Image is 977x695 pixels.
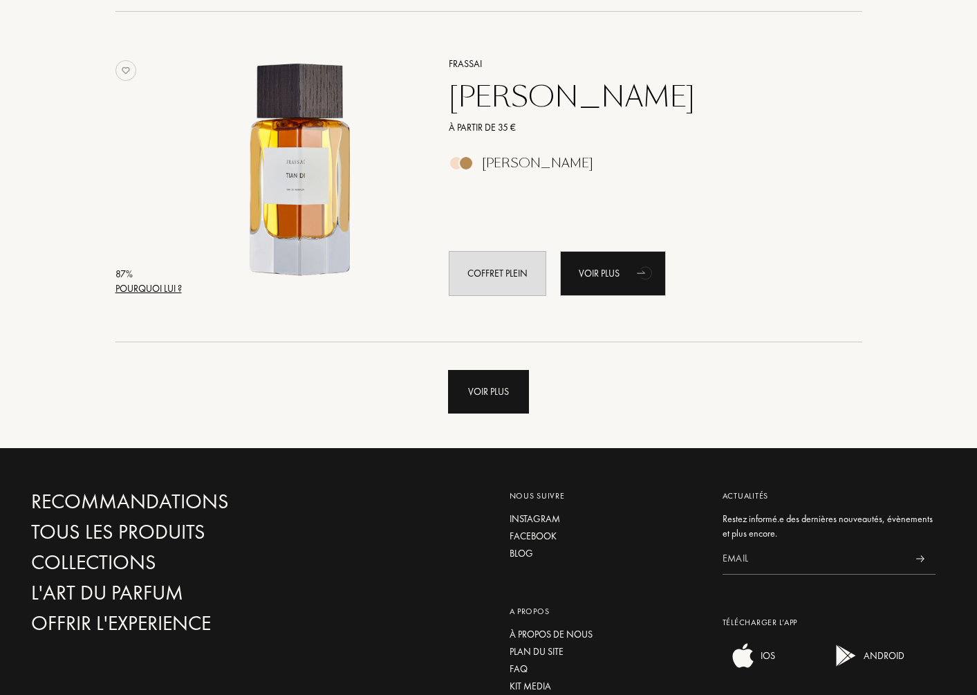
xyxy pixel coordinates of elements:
[448,370,529,414] div: Voir plus
[723,512,936,541] div: Restez informé.e des dernières nouveautés, évènements et plus encore.
[510,546,702,561] a: Blog
[560,251,666,296] div: Voir plus
[723,616,936,629] div: Télécharger L’app
[31,490,322,514] a: Recommandations
[723,660,775,672] a: ios appIOS
[31,581,322,605] a: L'Art du Parfum
[186,39,428,311] a: Tian Di Frassai
[723,544,904,575] input: Email
[438,160,841,174] a: [PERSON_NAME]
[510,645,702,659] a: Plan du site
[510,529,702,544] a: Facebook
[632,259,660,286] div: animation
[860,642,904,669] div: ANDROID
[757,642,775,669] div: IOS
[438,80,841,113] a: [PERSON_NAME]
[510,662,702,676] a: FAQ
[31,550,322,575] a: Collections
[31,520,322,544] a: Tous les produits
[115,267,182,281] div: 87 %
[510,512,702,526] a: Instagram
[510,490,702,502] div: Nous suivre
[115,60,136,81] img: no_like_p.png
[186,55,416,285] img: Tian Di Frassai
[482,156,593,171] div: [PERSON_NAME]
[438,57,841,71] a: Frassai
[560,251,666,296] a: Voir plusanimation
[832,642,860,669] img: android app
[723,490,936,502] div: Actualités
[438,120,841,135] a: À partir de 35 €
[115,281,182,296] div: Pourquoi lui ?
[31,611,322,636] a: Offrir l'experience
[915,555,924,562] img: news_send.svg
[510,605,702,618] div: A propos
[729,642,757,669] img: ios app
[510,627,702,642] a: À propos de nous
[449,251,546,296] div: Coffret plein
[510,679,702,694] a: Kit media
[826,660,904,672] a: android appANDROID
